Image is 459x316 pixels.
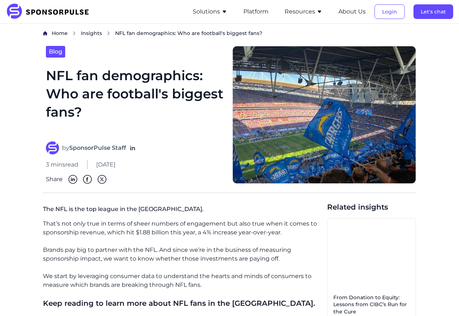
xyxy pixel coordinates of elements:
img: Find out everything you need to know about NFL fans in the USA, and learn how you can better conn... [232,46,416,184]
p: We start by leveraging consumer data to understand the hearts and minds of consumers to measure w... [43,272,321,289]
img: SponsorPulse [6,4,94,20]
span: Home [52,30,68,36]
span: NFL fan demographics: Who are football's biggest fans? [115,30,262,37]
p: Brands pay big to partner with the NFL. And since we’re in the business of measuring sponsorship ... [43,246,321,263]
p: The NFL is the top league in the [GEOGRAPHIC_DATA]. [43,202,321,219]
h1: NFL fan demographics: Who are football's biggest fans? [46,66,224,133]
img: Linkedin [68,175,77,184]
img: chevron right [106,31,111,36]
a: Let's chat [413,8,453,15]
a: Insights [81,30,102,37]
button: Login [374,4,405,19]
span: by [62,144,126,152]
button: Let's chat [413,4,453,19]
span: Insights [81,30,102,36]
a: Login [374,8,405,15]
img: chevron right [72,31,76,36]
a: About Us [338,8,366,15]
a: Platform [243,8,268,15]
span: 3 mins read [46,160,78,169]
button: Resources [285,7,322,16]
img: Twitter [98,175,106,184]
img: SponsorPulse Staff [46,141,59,155]
p: That’s not only true in terms of sheer numbers of engagement but also true when it comes to spons... [43,219,321,237]
span: From Donation to Equity: Lessons from CIBC’s Run for the Cure [333,294,410,316]
span: [DATE] [96,160,115,169]
button: About Us [338,7,366,16]
img: Facebook [83,175,92,184]
span: Share [46,175,63,184]
button: Platform [243,7,268,16]
a: Home [52,30,68,37]
span: Related insights [327,202,416,212]
img: Home [43,31,47,36]
span: Keep reading to learn more about NFL fans in the [GEOGRAPHIC_DATA]. [43,299,315,308]
a: Follow on LinkedIn [129,144,136,152]
a: Blog [46,46,65,58]
strong: SponsorPulse Staff [69,144,126,151]
button: Solutions [193,7,227,16]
